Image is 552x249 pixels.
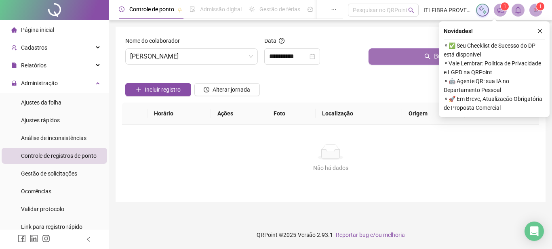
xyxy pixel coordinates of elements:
span: instagram [42,234,50,243]
span: Controle de registros de ponto [21,153,97,159]
span: clock-circle [119,6,124,12]
span: Relatórios [21,62,46,69]
span: sun [249,6,255,12]
span: plus [136,87,141,92]
img: 38576 [530,4,542,16]
span: Versão [298,232,316,238]
span: ITLFIBRA PROVEDOR DE INTERNET [423,6,471,15]
th: Origem [402,103,465,125]
span: JESSICA COSTA SANTOS [130,49,253,64]
sup: Atualize o seu contato no menu Meus Dados [536,2,544,10]
th: Localização [316,103,402,125]
span: Ocorrências [21,188,51,195]
span: search [408,7,414,13]
span: facebook [18,234,26,243]
span: 1 [504,4,506,9]
span: ⚬ 🚀 Em Breve, Atualização Obrigatória de Proposta Comercial [444,94,545,112]
span: Ajustes da folha [21,99,61,106]
span: Página inicial [21,27,54,33]
div: Não há dados [132,163,529,172]
span: Análise de inconsistências [21,135,86,141]
span: Administração [21,80,58,86]
div: Open Intercom Messenger [525,222,544,241]
button: Alterar jornada [194,83,260,96]
label: Nome do colaborador [125,36,185,45]
span: Link para registro rápido [21,224,82,230]
span: Validar protocolo [21,206,64,212]
span: ⚬ ✅ Seu Checklist de Sucesso do DP está disponível [444,41,545,59]
span: Controle de ponto [129,6,174,13]
span: Novidades ! [444,27,473,36]
span: bell [514,6,522,14]
span: pushpin [177,7,182,12]
span: Admissão digital [200,6,242,13]
span: Ajustes rápidos [21,117,60,123]
button: Buscar registros [369,48,536,65]
span: question-circle [279,38,284,44]
img: sparkle-icon.fc2bf0ac1784a2077858766a79e2daf3.svg [478,6,487,15]
span: close [537,28,543,34]
th: Foto [267,103,316,125]
span: home [11,27,17,33]
span: Incluir registro [145,85,181,94]
span: ⚬ Vale Lembrar: Política de Privacidade e LGPD na QRPoint [444,59,545,77]
button: Incluir registro [125,83,191,96]
span: Data [264,38,276,44]
span: linkedin [30,234,38,243]
span: file-done [190,6,195,12]
span: Gestão de férias [259,6,300,13]
span: ellipsis [331,6,337,12]
sup: 1 [501,2,509,10]
a: Alterar jornada [194,87,260,94]
span: Cadastros [21,44,47,51]
footer: QRPoint © 2025 - 2.93.1 - [109,221,552,249]
span: Reportar bug e/ou melhoria [336,232,405,238]
span: Alterar jornada [213,85,250,94]
span: search [424,53,431,60]
span: left [86,236,91,242]
span: user-add [11,45,17,50]
span: clock-circle [204,87,209,92]
th: Ações [211,103,267,125]
span: lock [11,80,17,86]
span: Buscar registros [434,52,480,61]
span: notification [497,6,504,14]
span: dashboard [308,6,313,12]
span: ⚬ 🤖 Agente QR: sua IA no Departamento Pessoal [444,77,545,94]
span: 1 [539,4,542,9]
span: Gestão de solicitações [21,170,77,177]
span: file [11,63,17,68]
th: Horário [147,103,211,125]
